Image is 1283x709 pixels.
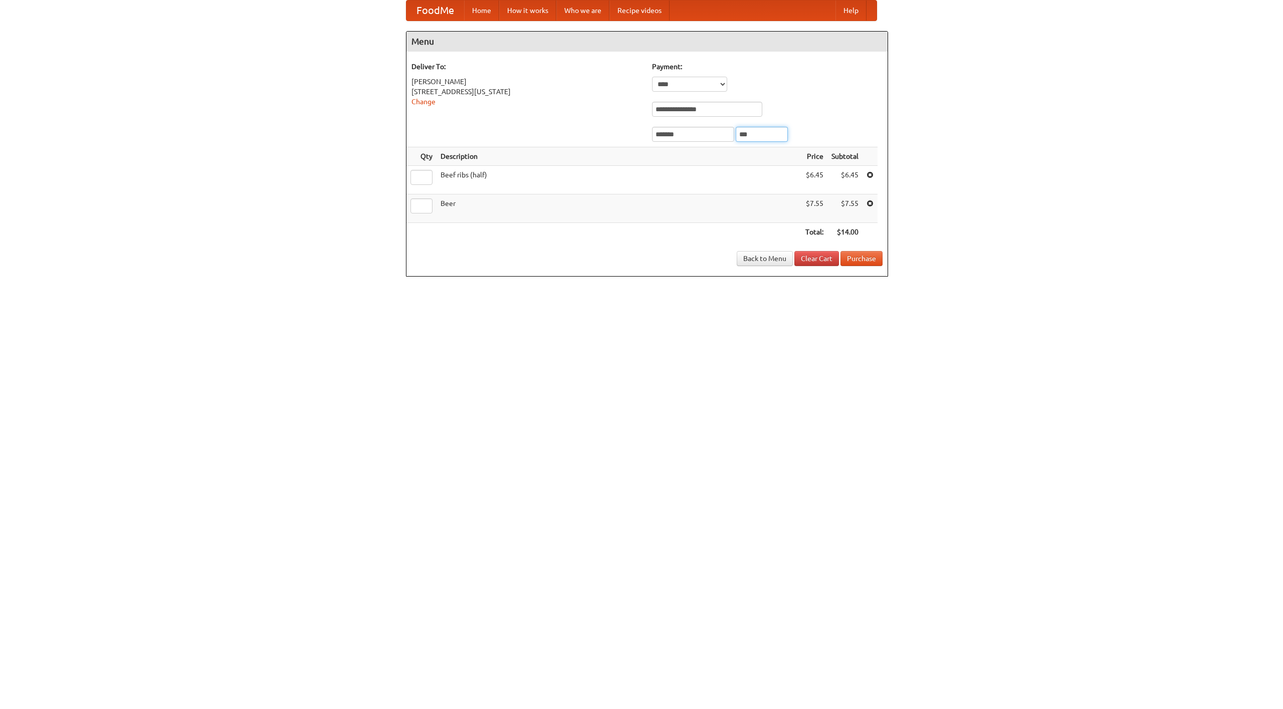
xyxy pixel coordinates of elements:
[835,1,867,21] a: Help
[411,77,642,87] div: [PERSON_NAME]
[609,1,670,21] a: Recipe videos
[411,98,436,106] a: Change
[437,147,801,166] th: Description
[840,251,883,266] button: Purchase
[801,223,827,242] th: Total:
[437,166,801,194] td: Beef ribs (half)
[827,147,863,166] th: Subtotal
[556,1,609,21] a: Who we are
[411,87,642,97] div: [STREET_ADDRESS][US_STATE]
[406,147,437,166] th: Qty
[406,32,888,52] h4: Menu
[464,1,499,21] a: Home
[437,194,801,223] td: Beer
[652,62,883,72] h5: Payment:
[499,1,556,21] a: How it works
[801,194,827,223] td: $7.55
[827,166,863,194] td: $6.45
[827,194,863,223] td: $7.55
[801,166,827,194] td: $6.45
[827,223,863,242] th: $14.00
[737,251,793,266] a: Back to Menu
[411,62,642,72] h5: Deliver To:
[801,147,827,166] th: Price
[406,1,464,21] a: FoodMe
[794,251,839,266] a: Clear Cart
